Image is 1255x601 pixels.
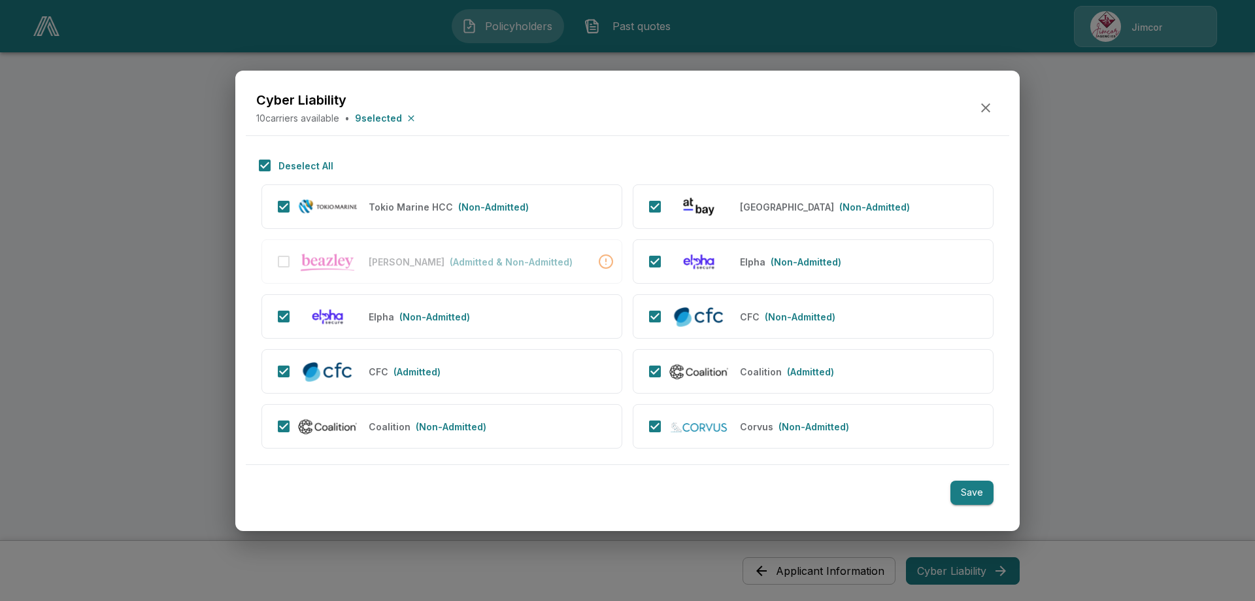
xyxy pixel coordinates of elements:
[771,255,841,269] p: (Non-Admitted)
[598,254,614,269] div: • Beazley reviews any policyholder with over $35M in annual revenue. • Beazley has blocked this p...
[950,481,994,505] button: Save
[740,420,773,434] p: Corvus (Non-Admitted)
[740,255,765,269] p: Elpha (Non-Admitted)
[297,359,358,383] img: CFC
[839,200,910,214] p: (Non-Admitted)
[787,365,834,379] p: (Admitted)
[256,91,418,109] h5: Cyber Liability
[278,159,333,173] p: Deselect All
[297,306,358,328] img: Elpha
[344,111,350,125] p: •
[393,365,441,379] p: (Admitted)
[669,419,729,433] img: Corvus
[369,200,453,214] p: Tokio Marine HCC (Non-Admitted)
[778,420,849,434] p: (Non-Admitted)
[399,310,470,324] p: (Non-Admitted)
[458,200,529,214] p: (Non-Admitted)
[740,200,834,214] p: At-Bay (Non-Admitted)
[256,111,339,125] p: 10 carriers available
[765,310,835,324] p: (Non-Admitted)
[297,199,358,215] img: Tokio Marine HCC
[450,255,573,269] p: (Admitted & Non-Admitted)
[369,420,410,434] p: Coalition (Non-Admitted)
[416,420,486,434] p: (Non-Admitted)
[669,251,729,273] img: Elpha
[369,365,388,379] p: CFC (Admitted)
[740,365,782,379] p: Coalition (Admitted)
[669,304,729,328] img: CFC
[369,255,444,269] p: Beazley (Admitted & Non-Admitted)
[740,310,760,324] p: CFC (Non-Admitted)
[369,310,394,324] p: Elpha (Non-Admitted)
[297,250,358,273] img: Beazley
[297,417,358,437] img: Coalition
[669,196,729,218] img: At-Bay
[355,111,402,125] p: 9 selected
[669,362,729,382] img: Coalition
